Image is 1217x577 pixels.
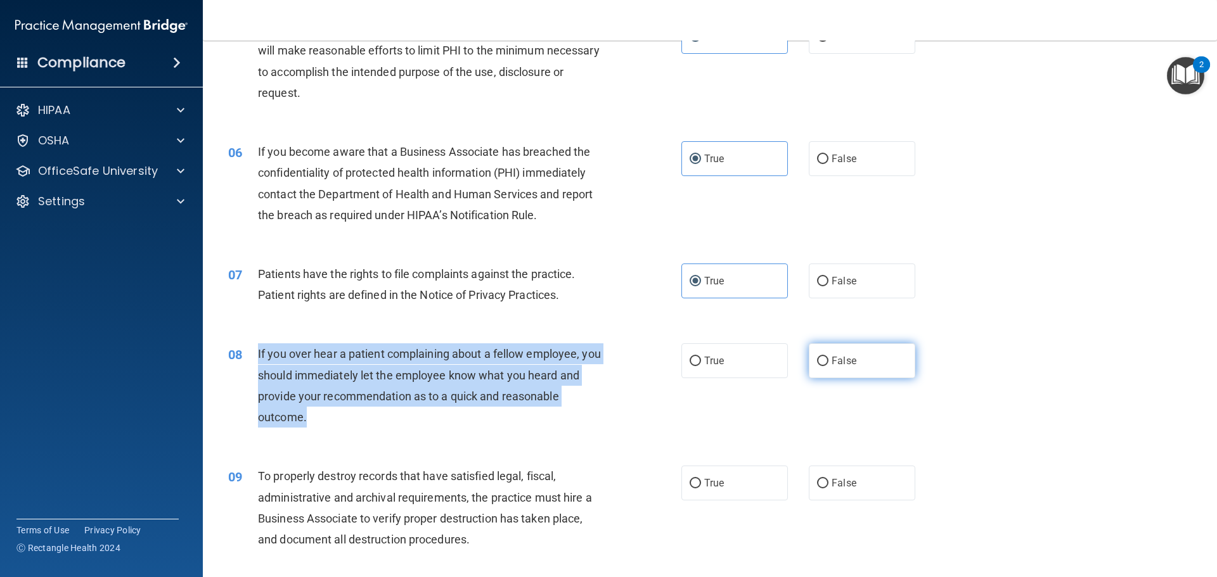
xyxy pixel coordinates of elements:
p: OfficeSafe University [38,163,158,179]
input: False [817,155,828,164]
span: 08 [228,347,242,362]
span: True [704,355,724,367]
p: Settings [38,194,85,209]
span: Patients have the rights to file complaints against the practice. Patient rights are defined in t... [258,267,576,301]
a: OfficeSafe University [15,163,184,179]
span: If you become aware that a Business Associate has breached the confidentiality of protected healt... [258,145,593,222]
span: True [704,153,724,165]
p: OSHA [38,133,70,148]
span: Ⓒ Rectangle Health 2024 [16,542,120,554]
p: HIPAA [38,103,70,118]
span: True [704,275,724,287]
h4: Compliance [37,54,126,72]
span: 07 [228,267,242,282]
span: True [704,477,724,489]
span: 06 [228,145,242,160]
span: False [832,275,856,287]
input: True [690,155,701,164]
span: The Minimum Necessary Rule means that when disclosing PHI, you will make reasonable efforts to li... [258,23,601,99]
input: False [817,479,828,488]
a: Terms of Use [16,524,69,536]
a: Settings [15,194,184,209]
input: True [690,479,701,488]
button: Open Resource Center, 2 new notifications [1167,57,1204,94]
span: 09 [228,469,242,485]
a: Privacy Policy [84,524,141,536]
input: False [817,357,828,366]
span: False [832,355,856,367]
span: False [832,153,856,165]
input: True [690,357,701,366]
input: True [690,277,701,286]
a: OSHA [15,133,184,148]
img: PMB logo [15,13,188,39]
span: If you over hear a patient complaining about a fellow employee, you should immediately let the em... [258,347,601,424]
span: False [832,477,856,489]
span: To properly destroy records that have satisfied legal, fiscal, administrative and archival requir... [258,469,592,546]
a: HIPAA [15,103,184,118]
input: False [817,277,828,286]
div: 2 [1199,65,1204,81]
